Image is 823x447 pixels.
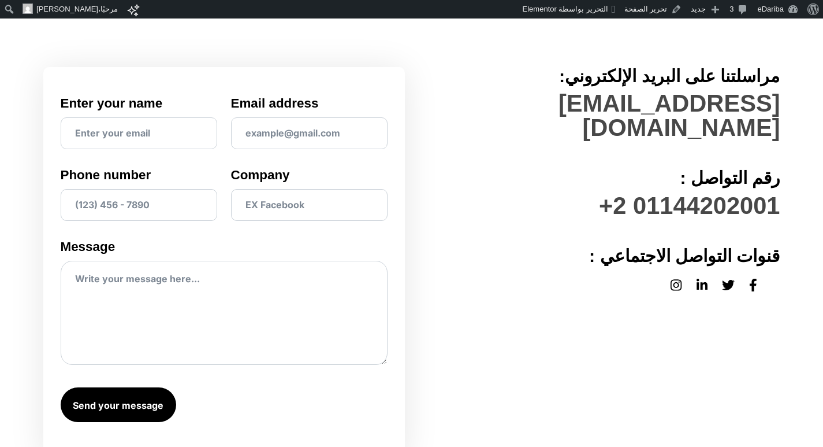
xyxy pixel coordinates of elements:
[231,168,388,235] h5: Company
[61,96,217,163] h5: Enter your name
[419,67,780,84] h4: مراسلتنا على البريد الإلكتروني:
[523,5,608,13] span: التحرير بواسطة Elementor
[419,194,780,218] h3: 01144202001 2+
[419,247,780,264] h4: قنوات التواصل الاجتماعي :
[419,169,780,186] h4: رقم التواصل :
[61,239,388,383] h5: Message
[231,189,388,221] input: EX Facebook
[61,387,176,422] input: Send your message
[61,117,217,149] input: Enter your email
[231,117,388,149] input: example@gmail.com
[61,168,217,235] h5: Phone number
[231,96,388,163] h5: Email address
[61,189,217,221] input: (123) 456 - 7890
[419,91,780,139] h3: [EMAIL_ADDRESS][DOMAIN_NAME]
[61,96,388,422] form: Contact form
